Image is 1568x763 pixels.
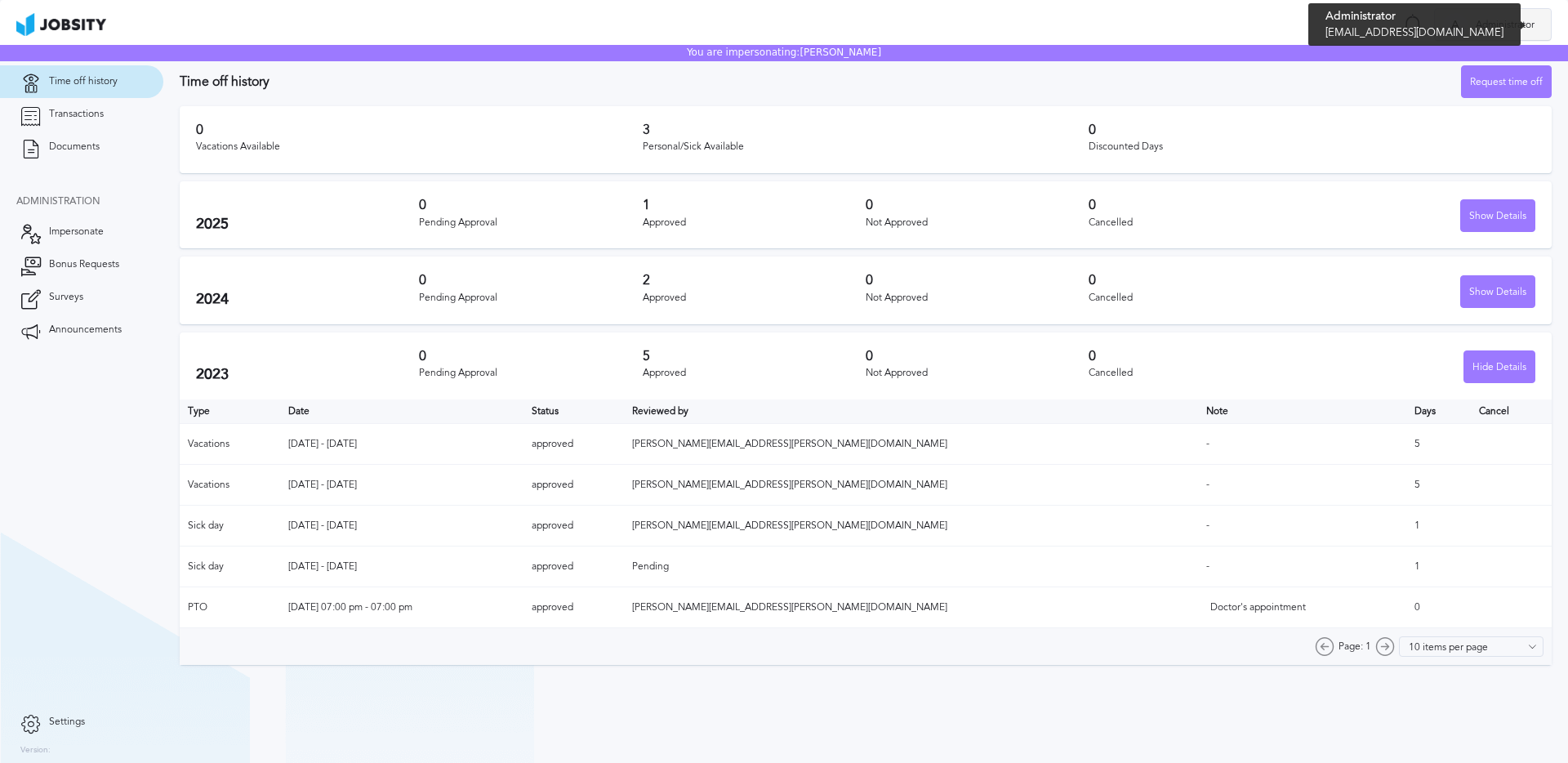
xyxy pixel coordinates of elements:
td: PTO [180,587,280,628]
span: - [1206,438,1209,449]
h3: 0 [419,349,642,364]
div: Request time off [1462,66,1551,99]
h3: 0 [419,273,642,288]
div: Not Approved [866,217,1089,229]
div: Hide Details [1464,351,1535,384]
div: Administration [16,196,163,207]
h3: 0 [866,198,1089,212]
td: approved [523,506,624,547]
td: 1 [1406,547,1472,587]
td: [DATE] 07:00 pm - 07:00 pm [280,587,523,628]
span: Settings [49,716,85,728]
div: Pending Approval [419,368,642,379]
div: Not Approved [866,292,1089,304]
h3: 5 [643,349,866,364]
th: Cancel [1471,399,1552,424]
td: Vacations [180,424,280,465]
button: Show Details [1460,275,1535,308]
th: Toggle SortBy [624,399,1198,424]
h3: 0 [1089,123,1535,137]
button: Hide Details [1463,350,1535,383]
td: approved [523,547,624,587]
td: approved [523,465,624,506]
td: 5 [1406,424,1472,465]
th: Toggle SortBy [1198,399,1406,424]
span: - [1206,560,1209,572]
span: Impersonate [49,226,104,238]
h3: Time off history [180,74,1461,89]
td: 1 [1406,506,1472,547]
td: [DATE] - [DATE] [280,424,523,465]
span: Bonus Requests [49,259,119,270]
span: [PERSON_NAME][EMAIL_ADDRESS][PERSON_NAME][DOMAIN_NAME] [632,438,947,449]
td: Vacations [180,465,280,506]
div: Doctor's appointment [1210,602,1374,614]
h3: 0 [1089,349,1312,364]
th: Toggle SortBy [280,399,523,424]
span: Transactions [49,109,104,120]
h3: 2 [643,273,866,288]
div: Cancelled [1089,217,1312,229]
h3: 3 [643,123,1089,137]
span: Documents [49,141,100,153]
h2: 2025 [196,216,419,233]
td: Sick day [180,547,280,587]
h2: 2024 [196,291,419,308]
span: Pending [632,560,669,572]
span: Surveys [49,292,83,303]
span: [PERSON_NAME][EMAIL_ADDRESS][PERSON_NAME][DOMAIN_NAME] [632,479,947,490]
button: Show Details [1460,199,1535,232]
button: Request time off [1461,65,1552,98]
td: approved [523,424,624,465]
td: [DATE] - [DATE] [280,506,523,547]
td: [DATE] - [DATE] [280,547,523,587]
div: Approved [643,368,866,379]
h3: 0 [866,273,1089,288]
h3: 0 [196,123,643,137]
h3: 0 [866,349,1089,364]
th: Days [1406,399,1472,424]
div: Approved [643,292,866,304]
div: Cancelled [1089,292,1312,304]
span: - [1206,520,1209,531]
h3: 0 [1089,198,1312,212]
span: Page: 1 [1339,641,1371,653]
div: A [1443,13,1468,38]
h3: 0 [1089,273,1312,288]
button: AAdministrator [1434,8,1552,41]
td: [DATE] - [DATE] [280,465,523,506]
div: Vacations Available [196,141,643,153]
div: Pending Approval [419,292,642,304]
span: [PERSON_NAME][EMAIL_ADDRESS][PERSON_NAME][DOMAIN_NAME] [632,520,947,531]
th: Type [180,399,280,424]
div: Approved [643,217,866,229]
div: Pending Approval [419,217,642,229]
td: 0 [1406,587,1472,628]
span: [PERSON_NAME][EMAIL_ADDRESS][PERSON_NAME][DOMAIN_NAME] [632,601,947,613]
label: Version: [20,746,51,756]
h3: 0 [419,198,642,212]
th: Toggle SortBy [523,399,624,424]
div: Not Approved [866,368,1089,379]
div: Cancelled [1089,368,1312,379]
td: approved [523,587,624,628]
div: Show Details [1461,276,1535,309]
div: Discounted Days [1089,141,1535,153]
td: Sick day [180,506,280,547]
h3: 1 [643,198,866,212]
span: Administrator [1468,20,1543,31]
img: ab4bad089aa723f57921c736e9817d99.png [16,13,106,36]
h2: 2023 [196,366,419,383]
div: Personal/Sick Available [643,141,1089,153]
span: Time off history [49,76,118,87]
span: - [1206,479,1209,490]
td: 5 [1406,465,1472,506]
span: Announcements [49,324,122,336]
div: Show Details [1461,200,1535,233]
